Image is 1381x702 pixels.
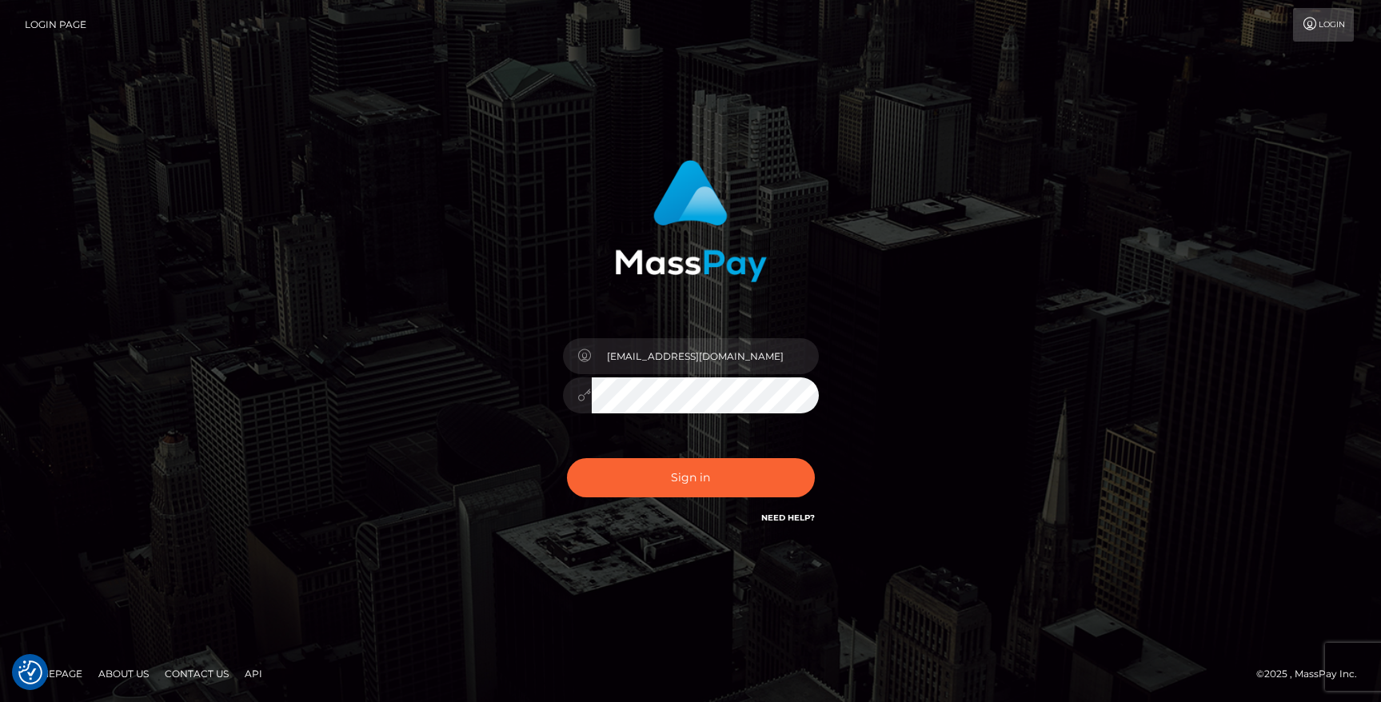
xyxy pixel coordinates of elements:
div: © 2025 , MassPay Inc. [1256,665,1369,683]
a: Login [1293,8,1354,42]
button: Consent Preferences [18,660,42,684]
img: MassPay Login [615,160,767,282]
a: Homepage [18,661,89,686]
a: Contact Us [158,661,235,686]
input: Username... [592,338,819,374]
a: Login Page [25,8,86,42]
img: Revisit consent button [18,660,42,684]
a: API [238,661,269,686]
a: Need Help? [761,513,815,523]
a: About Us [92,661,155,686]
button: Sign in [567,458,815,497]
